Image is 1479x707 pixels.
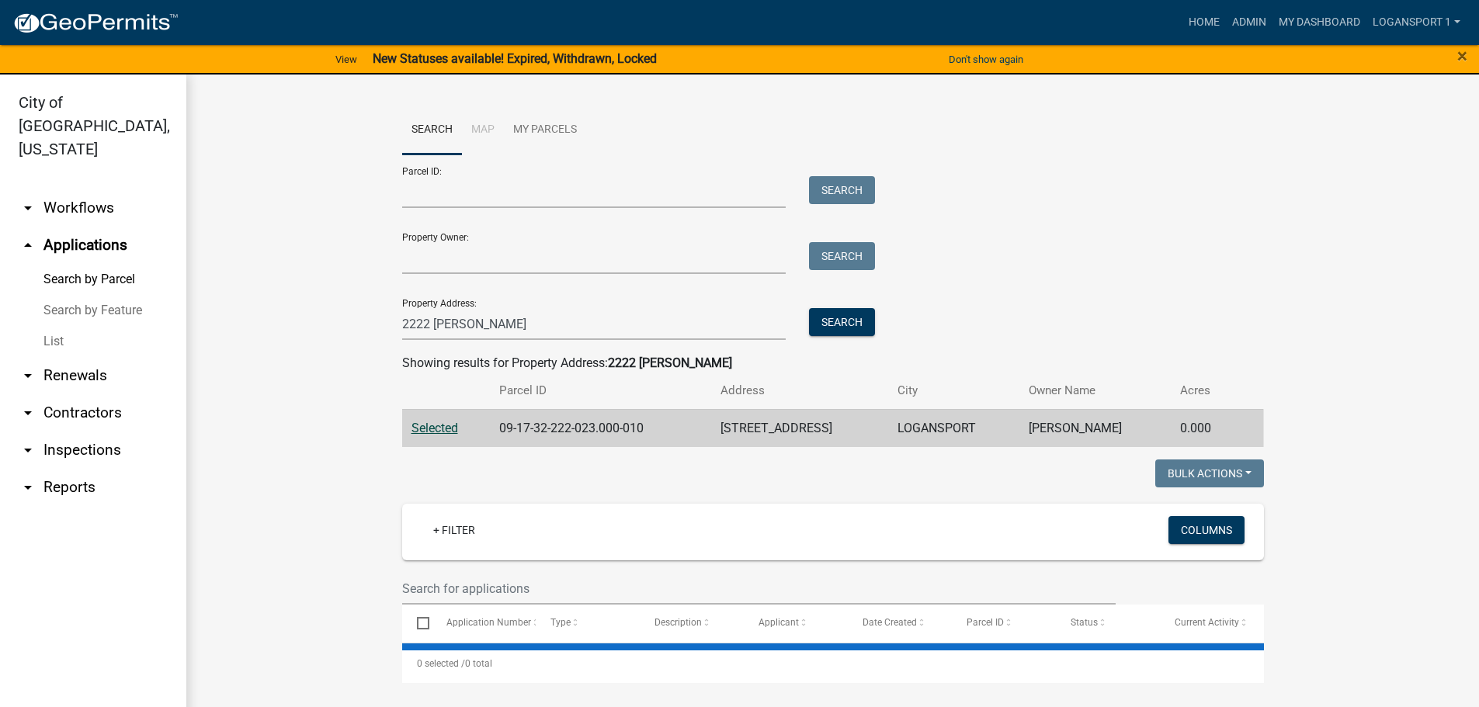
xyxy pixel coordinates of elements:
a: My Dashboard [1272,8,1366,37]
i: arrow_drop_up [19,236,37,255]
i: arrow_drop_down [19,441,37,459]
td: LOGANSPORT [888,409,1019,447]
a: Home [1182,8,1226,37]
datatable-header-cell: Type [536,605,640,642]
a: + Filter [421,516,488,544]
span: Application Number [446,617,531,628]
th: Acres [1171,373,1238,409]
datatable-header-cell: Current Activity [1160,605,1264,642]
input: Search for applications [402,573,1116,605]
a: Admin [1226,8,1272,37]
datatable-header-cell: Status [1056,605,1160,642]
th: City [888,373,1019,409]
th: Address [711,373,888,409]
div: 0 total [402,644,1264,683]
datatable-header-cell: Applicant [744,605,848,642]
a: Logansport 1 [1366,8,1467,37]
a: My Parcels [504,106,586,155]
span: Parcel ID [967,617,1004,628]
datatable-header-cell: Description [640,605,744,642]
a: Selected [411,421,458,435]
td: [PERSON_NAME] [1019,409,1171,447]
td: [STREET_ADDRESS] [711,409,888,447]
span: Current Activity [1175,617,1239,628]
i: arrow_drop_down [19,199,37,217]
button: Search [809,176,875,204]
span: Type [550,617,571,628]
a: Search [402,106,462,155]
th: Parcel ID [490,373,711,409]
a: View [329,47,363,72]
strong: 2222 [PERSON_NAME] [608,355,732,370]
strong: New Statuses available! Expired, Withdrawn, Locked [373,51,657,66]
div: Showing results for Property Address: [402,354,1264,373]
button: Don't show again [943,47,1029,72]
i: arrow_drop_down [19,366,37,385]
datatable-header-cell: Parcel ID [952,605,1056,642]
i: arrow_drop_down [19,404,37,422]
span: × [1457,45,1467,67]
span: 0 selected / [417,658,465,669]
button: Search [809,242,875,270]
i: arrow_drop_down [19,478,37,497]
button: Search [809,308,875,336]
button: Bulk Actions [1155,459,1264,487]
span: Status [1071,617,1098,628]
button: Close [1457,47,1467,65]
span: Description [654,617,702,628]
td: 0.000 [1171,409,1238,447]
button: Columns [1168,516,1245,544]
span: Date Created [863,617,917,628]
datatable-header-cell: Application Number [432,605,536,642]
td: 09-17-32-222-023.000-010 [490,409,711,447]
datatable-header-cell: Select [402,605,432,642]
span: Applicant [759,617,799,628]
th: Owner Name [1019,373,1171,409]
datatable-header-cell: Date Created [848,605,952,642]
